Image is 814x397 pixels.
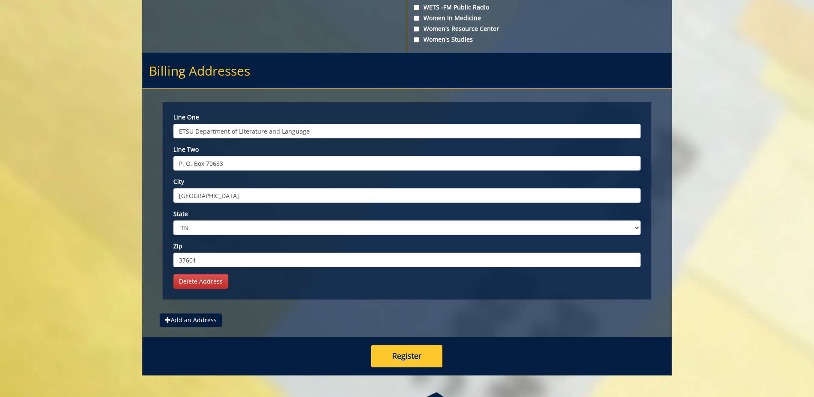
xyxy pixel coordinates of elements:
[371,345,442,367] button: Register
[173,274,228,289] a: Delete Address
[142,53,672,89] h2: Billing Addresses
[414,14,665,22] label: Women in Medicine
[414,3,665,12] label: WETS -FM Public Radio
[173,242,641,250] label: Zip
[160,313,222,327] button: Add an Address
[173,177,641,186] label: City
[173,145,641,154] label: Line two
[173,210,641,218] label: State
[414,35,665,44] label: Women's Studies
[173,113,641,122] label: Line one
[414,24,665,33] label: Women's Resource Center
